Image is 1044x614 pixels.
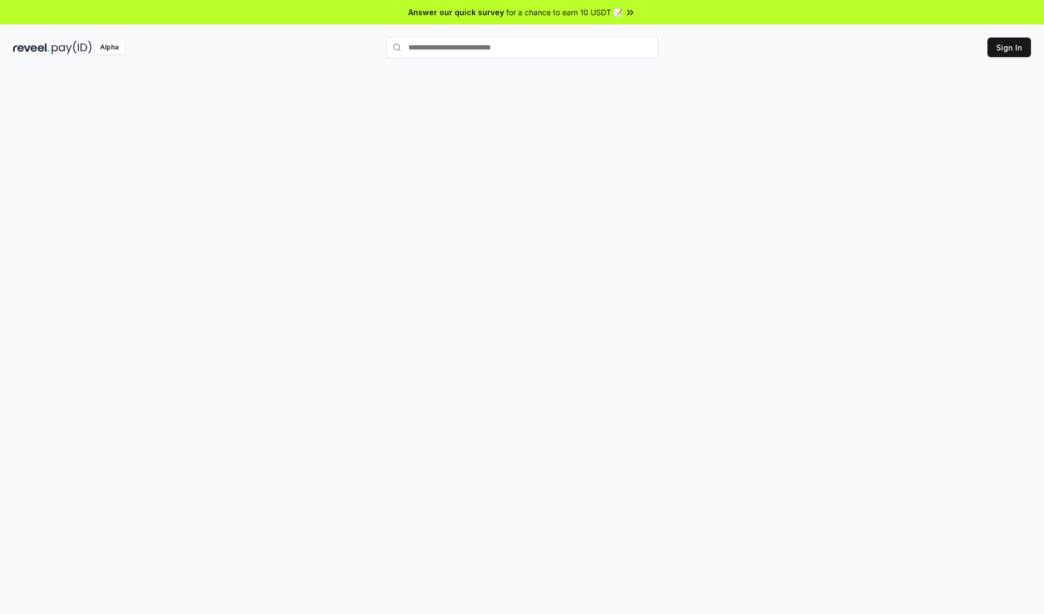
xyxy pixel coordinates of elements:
div: Alpha [94,41,125,54]
img: reveel_dark [13,41,49,54]
img: pay_id [52,41,92,54]
span: Answer our quick survey [408,7,504,18]
span: for a chance to earn 10 USDT 📝 [506,7,623,18]
button: Sign In [987,38,1031,57]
